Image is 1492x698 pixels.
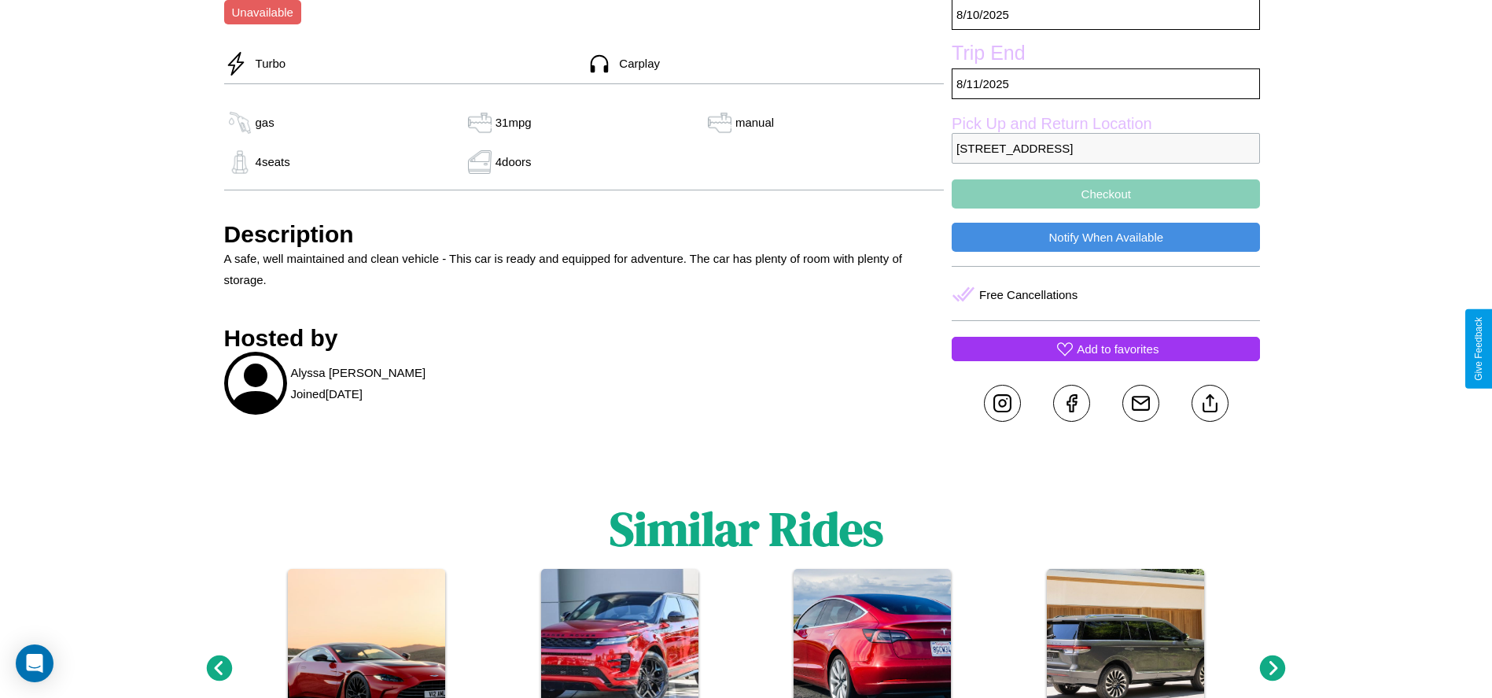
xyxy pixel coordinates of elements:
p: manual [735,112,774,133]
h1: Similar Rides [610,497,883,561]
img: gas [704,111,735,135]
button: Add to favorites [952,337,1260,361]
p: 8 / 11 / 2025 [952,68,1260,99]
p: Joined [DATE] [291,383,363,404]
img: gas [224,150,256,174]
img: gas [464,150,495,174]
img: gas [224,111,256,135]
p: Add to favorites [1077,338,1159,360]
p: 4 doors [495,151,532,172]
button: Notify When Available [952,223,1260,252]
p: A safe, well maintained and clean vehicle - This car is ready and equipped for adventure. The car... [224,248,945,290]
img: gas [464,111,495,135]
p: gas [256,112,274,133]
p: 31 mpg [495,112,532,133]
label: Trip End [952,42,1260,68]
h3: Hosted by [224,325,945,352]
p: [STREET_ADDRESS] [952,133,1260,164]
p: Turbo [248,53,286,74]
button: Checkout [952,179,1260,209]
p: Carplay [611,53,660,74]
p: Free Cancellations [979,284,1078,305]
div: Open Intercom Messenger [16,644,53,682]
p: 4 seats [256,151,290,172]
p: Unavailable [232,2,293,23]
p: Alyssa [PERSON_NAME] [291,362,426,383]
h3: Description [224,221,945,248]
div: Give Feedback [1473,317,1484,381]
label: Pick Up and Return Location [952,115,1260,133]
